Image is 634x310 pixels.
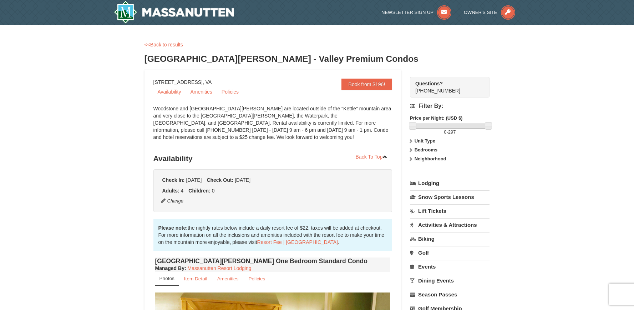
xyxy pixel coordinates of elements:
a: Owner's Site [464,10,515,15]
div: Woodstone and [GEOGRAPHIC_DATA][PERSON_NAME] are located outside of the "Kettle" mountain area an... [153,105,392,148]
span: Newsletter Sign Up [381,10,433,15]
strong: Check In: [162,177,185,183]
a: Lodging [410,177,490,190]
a: Lift Tickets [410,204,490,217]
span: 0 [212,188,215,194]
a: Back To Top [351,151,392,162]
a: <<Back to results [144,42,183,47]
a: Amenities [213,272,243,286]
a: Massanutten Resort Lodging [188,265,252,271]
a: Resort Fee | [GEOGRAPHIC_DATA] [257,239,338,245]
label: - [410,129,490,136]
span: 4 [181,188,184,194]
small: Amenities [217,276,239,281]
strong: Check Out: [207,177,233,183]
span: [PHONE_NUMBER] [415,80,477,94]
span: Owner's Site [464,10,497,15]
strong: Price per Night: (USD $) [410,115,462,121]
a: Photos [155,272,179,286]
h4: [GEOGRAPHIC_DATA][PERSON_NAME] One Bedroom Standard Condo [155,257,391,265]
h3: [GEOGRAPHIC_DATA][PERSON_NAME] - Valley Premium Condos [144,52,490,66]
a: Book from $196! [341,79,392,90]
a: Events [410,260,490,273]
a: Dining Events [410,274,490,287]
h4: Filter By: [410,103,490,109]
span: 297 [448,129,456,135]
span: [DATE] [186,177,202,183]
strong: Bedrooms [415,147,437,152]
a: Snow Sports Lessons [410,190,490,204]
span: [DATE] [235,177,250,183]
strong: Please note: [158,225,188,231]
small: Photos [159,276,174,281]
strong: Unit Type [415,138,435,144]
strong: Questions? [415,81,443,86]
a: Golf [410,246,490,259]
a: Availability [153,86,186,97]
a: Activities & Attractions [410,218,490,231]
a: Massanutten Resort [114,1,234,24]
a: Newsletter Sign Up [381,10,451,15]
strong: Adults: [162,188,179,194]
span: 0 [444,129,446,135]
a: Amenities [186,86,216,97]
strong: : [155,265,186,271]
img: Massanutten Resort Logo [114,1,234,24]
a: Policies [244,272,270,286]
span: Managed By [155,265,184,271]
div: the nightly rates below include a daily resort fee of $22, taxes will be added at checkout. For m... [153,219,392,251]
strong: Children: [188,188,210,194]
a: Biking [410,232,490,245]
h3: Availability [153,151,392,166]
strong: Neighborhood [415,156,446,161]
button: Change [161,197,184,205]
small: Item Detail [184,276,207,281]
a: Policies [217,86,243,97]
a: Item Detail [179,272,212,286]
a: Season Passes [410,288,490,301]
small: Policies [248,276,265,281]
